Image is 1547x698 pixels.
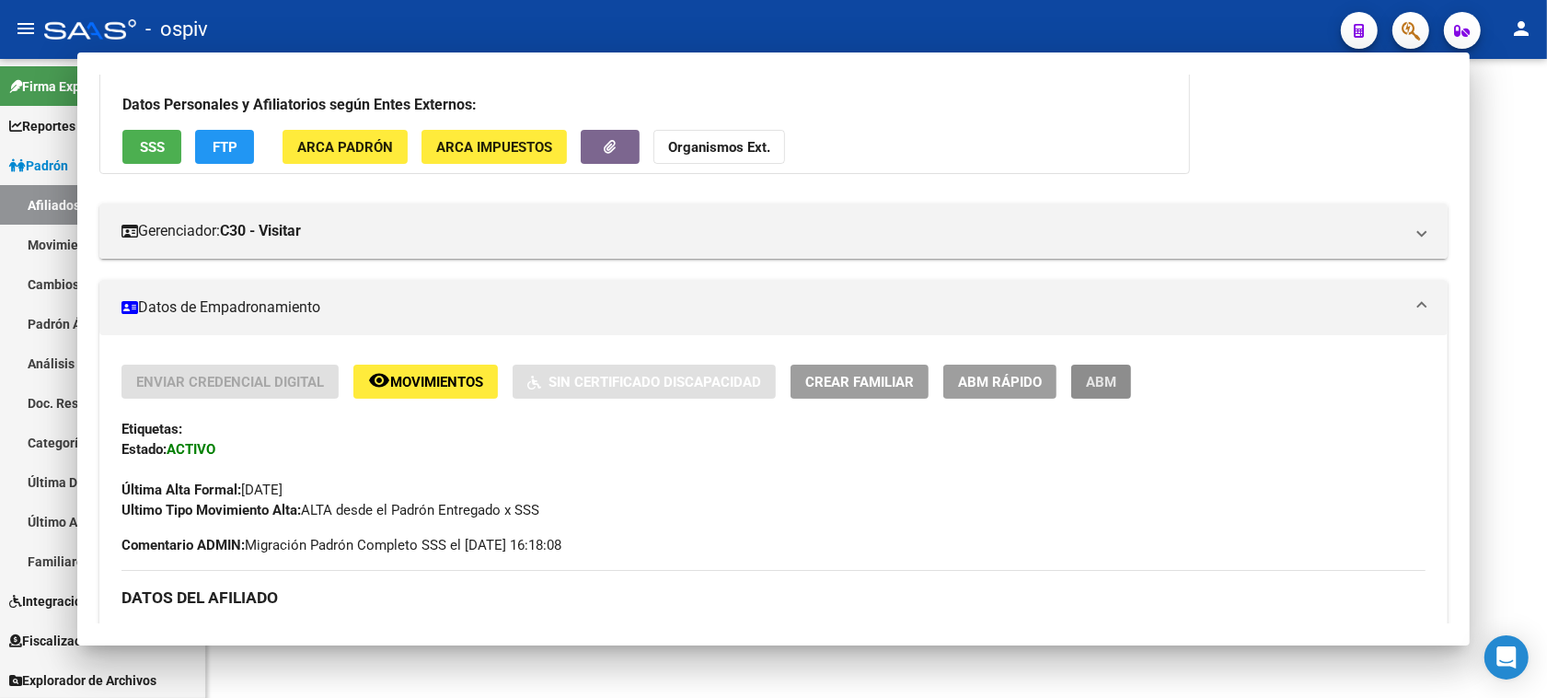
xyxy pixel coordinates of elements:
[121,482,241,498] strong: Última Alta Formal:
[368,369,390,391] mat-icon: remove_red_eye
[1086,374,1116,390] span: ABM
[121,297,1403,319] mat-panel-title: Datos de Empadronamiento
[283,130,408,164] button: ARCA Padrón
[140,139,165,156] span: SSS
[167,441,215,458] strong: ACTIVO
[1484,635,1529,680] div: Open Intercom Messenger
[122,94,1167,116] h3: Datos Personales y Afiliatorios según Entes Externos:
[220,220,301,242] strong: C30 - Visitar
[513,365,776,399] button: Sin Certificado Discapacidad
[121,502,539,518] span: ALTA desde el Padrón Entregado x SSS
[121,441,167,458] strong: Estado:
[548,374,761,390] span: Sin Certificado Discapacidad
[213,139,237,156] span: FTP
[791,365,929,399] button: Crear Familiar
[9,76,105,97] span: Firma Express
[9,156,68,176] span: Padrón
[1071,365,1131,399] button: ABM
[805,374,914,390] span: Crear Familiar
[99,280,1448,335] mat-expansion-panel-header: Datos de Empadronamiento
[195,130,254,164] button: FTP
[121,482,283,498] span: [DATE]
[9,116,75,136] span: Reportes
[121,587,1426,608] h3: DATOS DEL AFILIADO
[436,139,552,156] span: ARCA Impuestos
[421,130,567,164] button: ARCA Impuestos
[136,374,324,390] span: Enviar Credencial Digital
[653,130,785,164] button: Organismos Ext.
[122,130,181,164] button: SSS
[121,502,301,518] strong: Ultimo Tipo Movimiento Alta:
[121,220,1403,242] mat-panel-title: Gerenciador:
[15,17,37,40] mat-icon: menu
[297,139,393,156] span: ARCA Padrón
[353,365,498,399] button: Movimientos
[9,631,120,651] span: Fiscalización RG
[121,535,561,555] span: Migración Padrón Completo SSS el [DATE] 16:18:08
[145,9,208,50] span: - ospiv
[121,421,182,437] strong: Etiquetas:
[121,537,245,553] strong: Comentario ADMIN:
[1510,17,1532,40] mat-icon: person
[958,374,1042,390] span: ABM Rápido
[99,204,1448,259] mat-expansion-panel-header: Gerenciador:C30 - Visitar
[943,365,1056,399] button: ABM Rápido
[668,139,770,156] strong: Organismos Ext.
[121,365,339,399] button: Enviar Credencial Digital
[9,670,156,691] span: Explorador de Archivos
[9,591,179,611] span: Integración (discapacidad)
[390,374,483,390] span: Movimientos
